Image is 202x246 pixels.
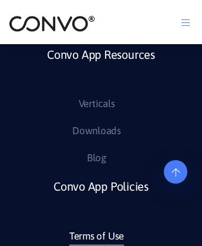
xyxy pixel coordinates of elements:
[53,175,149,227] a: Convo App Policies
[72,122,121,141] a: Downloads
[9,15,95,33] img: logo_2.png
[79,95,115,114] a: Verticals
[69,227,124,246] a: Terms of Use
[87,149,106,168] a: Blog
[47,44,155,95] a: Convo App Resources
